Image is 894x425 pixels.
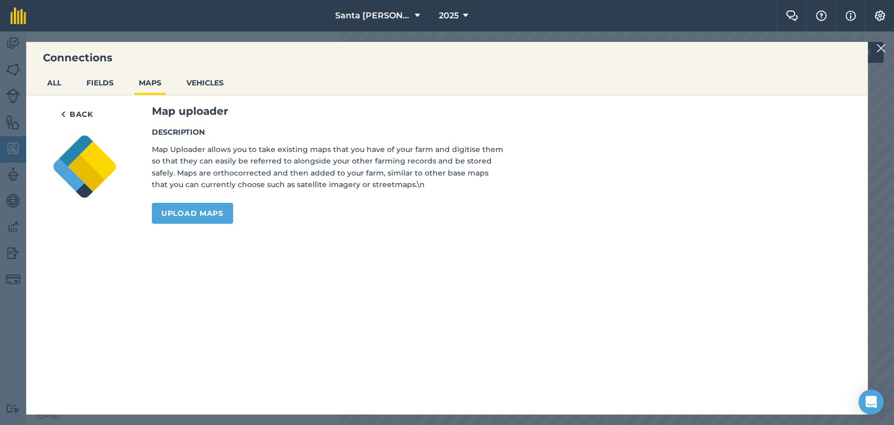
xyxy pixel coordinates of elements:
[82,73,118,93] button: FIELDS
[845,9,856,22] img: svg+xml;base64,PHN2ZyB4bWxucz0iaHR0cDovL3d3dy53My5vcmcvMjAwMC9zdmciIHdpZHRoPSIxNyIgaGVpZ2h0PSIxNy...
[43,73,65,93] button: ALL
[182,73,228,93] button: VEHICLES
[51,133,118,200] img: Map uploader logo
[152,104,843,118] h3: Map uploader
[876,42,886,55] img: svg+xml;base64,PHN2ZyB4bWxucz0iaHR0cDovL3d3dy53My5vcmcvMjAwMC9zdmciIHdpZHRoPSIyMiIgaGVpZ2h0PSIzMC...
[786,10,798,21] img: Two speech bubbles overlapping with the left bubble in the forefront
[858,389,884,415] div: Open Intercom Messenger
[61,108,65,121] img: svg+xml;base64,PHN2ZyB4bWxucz0iaHR0cDovL3d3dy53My5vcmcvMjAwMC9zdmciIHdpZHRoPSI5IiBoZWlnaHQ9IjI0Ii...
[135,73,165,93] button: MAPS
[438,9,458,22] span: 2025
[335,9,410,22] span: Santa [PERSON_NAME]
[874,10,886,21] img: A cog icon
[51,104,103,125] button: Back
[26,50,868,65] h3: Connections
[815,10,827,21] img: A question mark icon
[152,126,504,138] h4: Description
[152,203,233,224] a: Upload maps
[10,7,26,24] img: fieldmargin Logo
[152,144,504,191] p: Map Uploader allows you to take existing maps that you have of your farm and digitise them so tha...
